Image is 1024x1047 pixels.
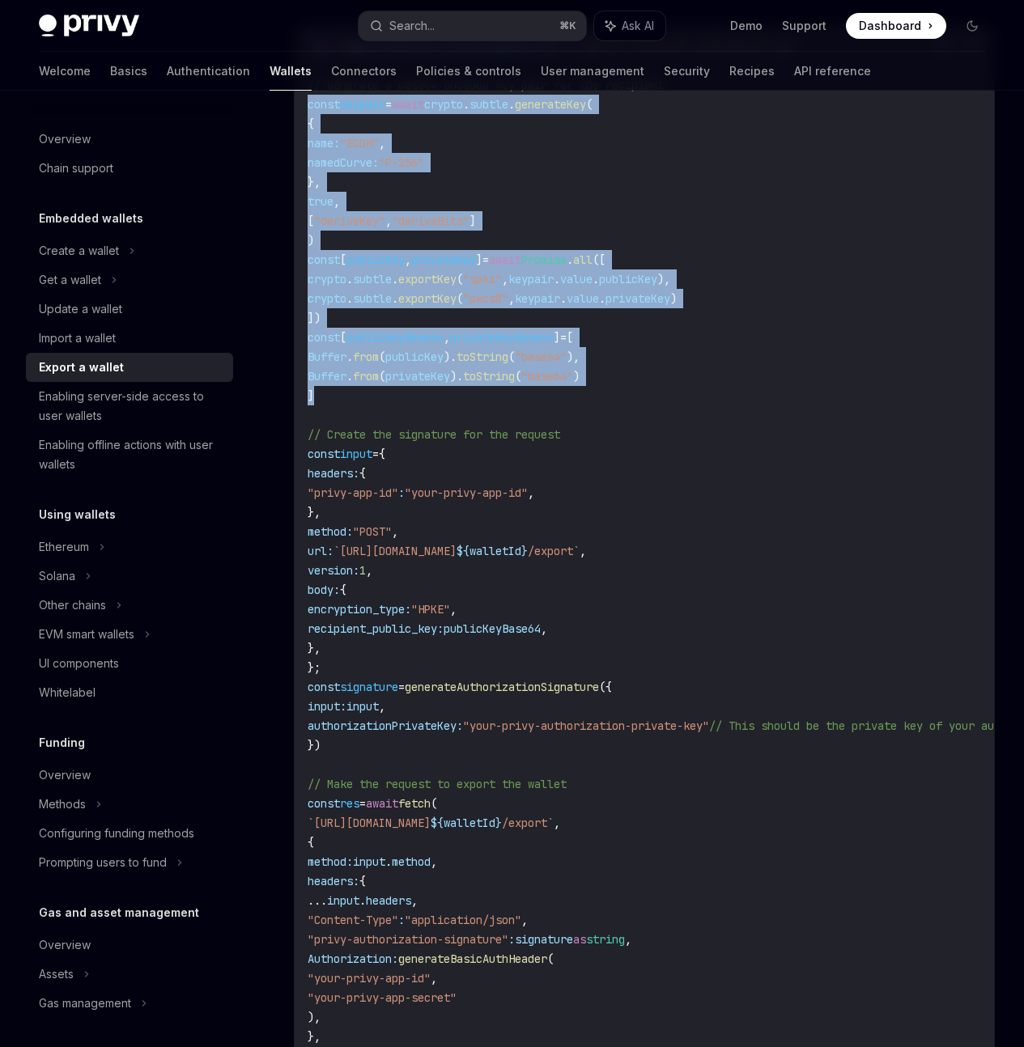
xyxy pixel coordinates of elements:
[521,544,528,558] span: }
[528,544,580,558] span: /export`
[502,272,508,286] span: ,
[622,18,654,34] span: Ask AI
[353,524,392,539] span: "POST"
[463,97,470,112] span: .
[657,272,670,286] span: ),
[110,52,147,91] a: Basics
[308,932,508,947] span: "privy-authorization-signature"
[308,563,359,578] span: version:
[392,272,398,286] span: .
[398,796,431,811] span: fetch
[411,252,476,267] span: privateKey
[470,544,521,558] span: walletId
[39,964,74,984] div: Assets
[573,252,593,267] span: all
[340,136,379,150] span: "ECDH"
[308,447,340,461] span: const
[372,447,379,461] span: =
[308,233,314,248] span: )
[379,699,385,714] span: ,
[308,602,411,617] span: encryption_type:
[392,524,398,539] span: ,
[482,252,489,267] span: =
[405,252,411,267] span: ,
[308,718,463,733] span: authorizationPrivateKey:
[846,13,946,39] a: Dashboard
[470,97,508,112] span: subtle
[385,350,444,364] span: publicKey
[26,930,233,960] a: Overview
[405,680,599,694] span: generateAuthorizationSignature
[334,194,340,209] span: ,
[392,97,424,112] span: await
[314,214,385,228] span: "deriveKey"
[346,699,379,714] span: input
[39,209,143,228] h5: Embedded wallets
[26,295,233,324] a: Update a wallet
[346,330,444,345] span: publicKeyBase64
[353,854,385,869] span: input
[39,683,96,702] div: Whitelabel
[308,854,353,869] span: method:
[308,816,431,830] span: `[URL][DOMAIN_NAME]
[366,893,411,908] span: headers
[416,52,521,91] a: Policies & controls
[308,893,327,908] span: ...
[359,893,366,908] span: .
[463,369,515,384] span: toString
[457,291,463,306] span: (
[39,824,194,843] div: Configuring funding methods
[599,680,612,694] span: ({
[431,971,437,986] span: ,
[39,994,131,1013] div: Gas management
[444,330,450,345] span: ,
[308,583,340,597] span: body:
[359,796,366,811] span: =
[541,52,644,91] a: User management
[39,329,116,348] div: Import a wallet
[308,369,346,384] span: Buffer
[476,252,482,267] span: ]
[359,563,366,578] span: 1
[547,952,554,966] span: (
[424,97,463,112] span: crypto
[39,387,223,426] div: Enabling server-side access to user wallets
[431,796,437,811] span: (
[398,680,405,694] span: =
[470,214,476,228] span: ]
[308,913,398,927] span: "Content-Type"
[308,524,353,539] span: method:
[308,1010,321,1024] span: ),
[308,311,321,325] span: ])
[392,291,398,306] span: .
[359,874,366,888] span: {
[39,596,106,615] div: Other chains
[308,952,398,966] span: Authorization:
[379,447,385,461] span: {
[308,272,346,286] span: crypto
[398,291,457,306] span: exportKey
[385,369,450,384] span: privateKey
[39,537,89,557] div: Ethereum
[859,18,921,34] span: Dashboard
[605,291,670,306] span: privateKey
[39,159,113,178] div: Chain support
[340,583,346,597] span: {
[573,369,580,384] span: )
[340,252,346,267] span: [
[489,252,521,267] span: await
[515,291,560,306] span: keypair
[521,369,573,384] span: "base64"
[346,291,353,306] span: .
[521,252,567,267] span: Promise
[389,16,435,36] div: Search...
[39,270,101,290] div: Get a wallet
[398,272,457,286] span: exportKey
[664,52,710,91] a: Security
[346,350,353,364] span: .
[398,485,405,500] span: :
[431,854,437,869] span: ,
[308,621,444,636] span: recipient_public_key:
[457,272,463,286] span: (
[366,796,398,811] span: await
